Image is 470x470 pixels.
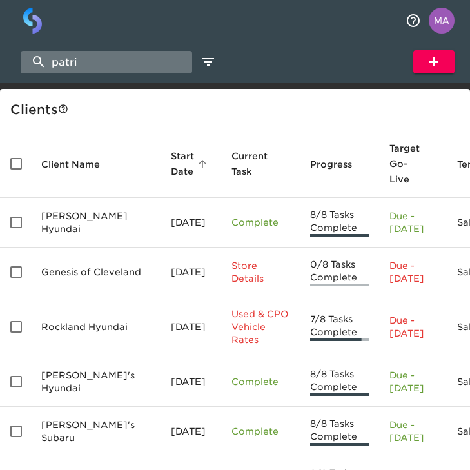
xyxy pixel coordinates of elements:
td: 8/8 Tasks Complete [300,407,379,456]
td: 8/8 Tasks Complete [300,357,379,407]
p: Due - [DATE] [389,210,436,235]
td: [DATE] [161,248,221,297]
td: [DATE] [161,198,221,248]
span: Progress [310,157,369,172]
td: Rockland Hyundai [31,297,161,357]
img: Profile [429,8,455,34]
td: Genesis of Cleveland [31,248,161,297]
span: Calculated based on the start date and the duration of all Tasks contained in this Hub. [389,141,420,187]
button: edit [197,51,219,73]
td: [PERSON_NAME]'s Hyundai [31,357,161,407]
p: Due - [DATE] [389,369,436,395]
img: logo [23,8,42,34]
span: Target Go-Live [389,141,436,187]
p: Complete [231,375,289,388]
div: Client s [10,99,465,120]
p: Complete [231,216,289,229]
td: 8/8 Tasks Complete [300,198,379,248]
p: Store Details [231,259,289,285]
input: search [21,51,192,73]
span: Current Task [231,148,289,179]
td: 7/8 Tasks Complete [300,297,379,357]
span: Client Name [41,157,117,172]
button: notifications [398,5,429,36]
p: Due - [DATE] [389,259,436,285]
td: 0/8 Tasks Complete [300,248,379,297]
svg: This is a list of all of your clients and clients shared with you [58,104,68,114]
td: [DATE] [161,357,221,407]
td: [DATE] [161,407,221,456]
span: This is the next Task in this Hub that should be completed [231,148,273,179]
td: [PERSON_NAME] Hyundai [31,198,161,248]
p: Complete [231,425,289,438]
td: [DATE] [161,297,221,357]
p: Due - [DATE] [389,314,436,340]
p: Due - [DATE] [389,418,436,444]
td: [PERSON_NAME]'s Subaru [31,407,161,456]
p: Used & CPO Vehicle Rates [231,308,289,346]
span: Start Date [171,148,211,179]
